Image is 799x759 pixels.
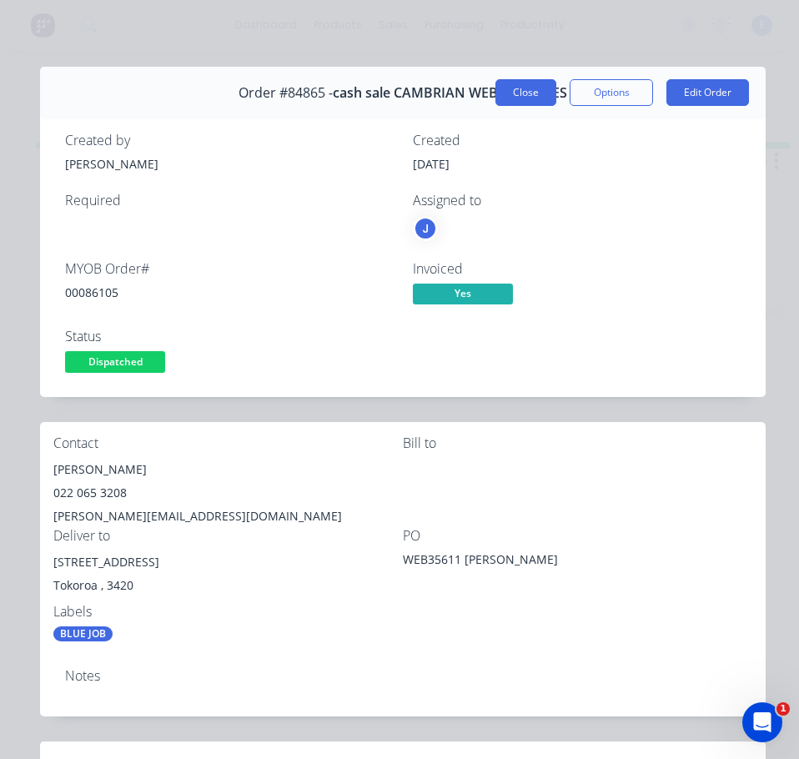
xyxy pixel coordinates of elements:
[403,435,752,451] div: Bill to
[53,528,403,544] div: Deliver to
[776,702,790,716] span: 1
[239,85,333,101] span: Order #84865 -
[65,261,393,277] div: MYOB Order #
[413,261,741,277] div: Invoiced
[65,155,393,173] div: [PERSON_NAME]
[333,85,567,101] span: cash sale CAMBRIAN WEBSITE SALES
[53,435,403,451] div: Contact
[65,668,741,684] div: Notes
[413,193,741,209] div: Assigned to
[53,550,403,574] div: [STREET_ADDRESS]
[53,505,403,528] div: [PERSON_NAME][EMAIL_ADDRESS][DOMAIN_NAME]
[65,351,165,372] span: Dispatched
[413,284,513,304] span: Yes
[65,351,165,376] button: Dispatched
[413,133,741,148] div: Created
[53,458,403,481] div: [PERSON_NAME]
[413,216,438,241] button: J
[742,702,782,742] iframe: Intercom live chat
[65,284,393,301] div: 00086105
[53,604,403,620] div: Labels
[495,79,556,106] button: Close
[53,574,403,597] div: Tokoroa , 3420
[53,458,403,528] div: [PERSON_NAME]022 065 3208[PERSON_NAME][EMAIL_ADDRESS][DOMAIN_NAME]
[65,329,393,344] div: Status
[666,79,749,106] button: Edit Order
[65,193,393,209] div: Required
[53,481,403,505] div: 022 065 3208
[570,79,653,106] button: Options
[403,528,752,544] div: PO
[413,156,450,172] span: [DATE]
[53,550,403,604] div: [STREET_ADDRESS]Tokoroa , 3420
[403,550,611,574] div: WEB35611 [PERSON_NAME]
[53,626,113,641] div: BLUE JOB
[65,133,393,148] div: Created by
